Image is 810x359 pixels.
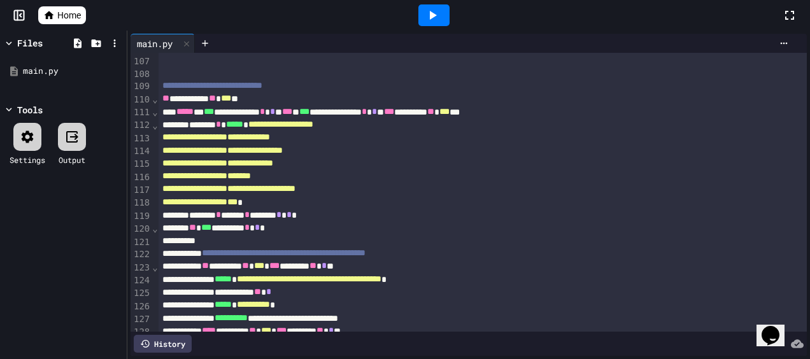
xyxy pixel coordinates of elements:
[23,65,122,78] div: main.py
[152,120,158,130] span: Fold line
[131,274,152,287] div: 124
[131,184,152,197] div: 117
[59,154,85,165] div: Output
[10,154,45,165] div: Settings
[131,210,152,223] div: 119
[131,132,152,145] div: 113
[131,248,152,261] div: 122
[57,9,81,22] span: Home
[152,327,158,337] span: Fold line
[131,262,152,274] div: 123
[131,326,152,339] div: 128
[131,119,152,132] div: 112
[17,36,43,50] div: Files
[38,6,86,24] a: Home
[131,94,152,106] div: 110
[152,223,158,234] span: Fold line
[131,68,152,81] div: 108
[131,55,152,68] div: 107
[131,171,152,184] div: 116
[131,236,152,249] div: 121
[131,80,152,93] div: 109
[757,308,797,346] iframe: chat widget
[131,300,152,313] div: 126
[131,145,152,158] div: 114
[131,223,152,236] div: 120
[131,158,152,171] div: 115
[131,197,152,209] div: 118
[131,106,152,119] div: 111
[131,287,152,300] div: 125
[152,94,158,104] span: Fold line
[134,335,192,353] div: History
[131,34,195,53] div: main.py
[152,107,158,117] span: Fold line
[131,313,152,326] div: 127
[17,103,43,116] div: Tools
[152,262,158,272] span: Fold line
[131,37,179,50] div: main.py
